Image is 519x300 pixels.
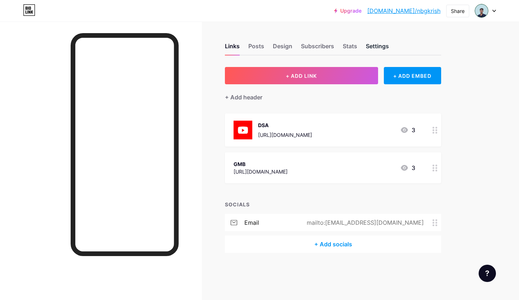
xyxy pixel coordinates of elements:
[248,42,264,55] div: Posts
[225,201,441,208] div: SOCIALS
[400,164,415,172] div: 3
[286,73,317,79] span: + ADD LINK
[234,121,252,139] img: DSA
[273,42,292,55] div: Design
[258,121,312,129] div: DSA
[384,67,441,84] div: + ADD EMBED
[366,42,389,55] div: Settings
[400,126,415,134] div: 3
[334,8,361,14] a: Upgrade
[295,218,432,227] div: mailto:[EMAIL_ADDRESS][DOMAIN_NAME]
[343,42,357,55] div: Stats
[225,42,240,55] div: Links
[367,6,440,15] a: [DOMAIN_NAME]/nbgkrish
[301,42,334,55] div: Subscribers
[234,168,288,175] div: [URL][DOMAIN_NAME]
[225,67,378,84] button: + ADD LINK
[451,7,465,15] div: Share
[234,160,288,168] div: GMB
[225,236,441,253] div: + Add socials
[475,4,488,18] img: NBG KRISHNA GAMING GAMING
[244,218,259,227] div: email
[225,93,262,102] div: + Add header
[258,131,312,139] div: [URL][DOMAIN_NAME]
